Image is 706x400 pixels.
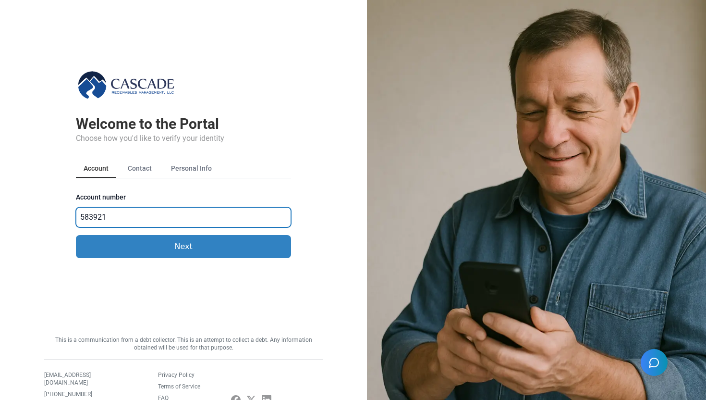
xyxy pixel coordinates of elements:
img: Cascade Receivables [76,69,177,100]
div: Choose how you'd like to verify your identity [76,133,291,144]
div: This is a communication from a debt collector. This is an attempt to collect a debt. Any informat... [44,336,323,351]
a: [EMAIL_ADDRESS][DOMAIN_NAME] [44,371,127,387]
button: Contact [120,160,159,178]
button: Next [76,235,291,258]
a: Privacy Policy [158,371,195,379]
label: Account number [76,194,291,205]
a: Terms of Service [158,383,200,390]
div: Welcome to the Portal [76,115,291,133]
button: Account [76,160,116,178]
input: Enter your account number [76,207,291,227]
button: Personal Info [163,160,219,178]
a: [PHONE_NUMBER] [44,390,92,398]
